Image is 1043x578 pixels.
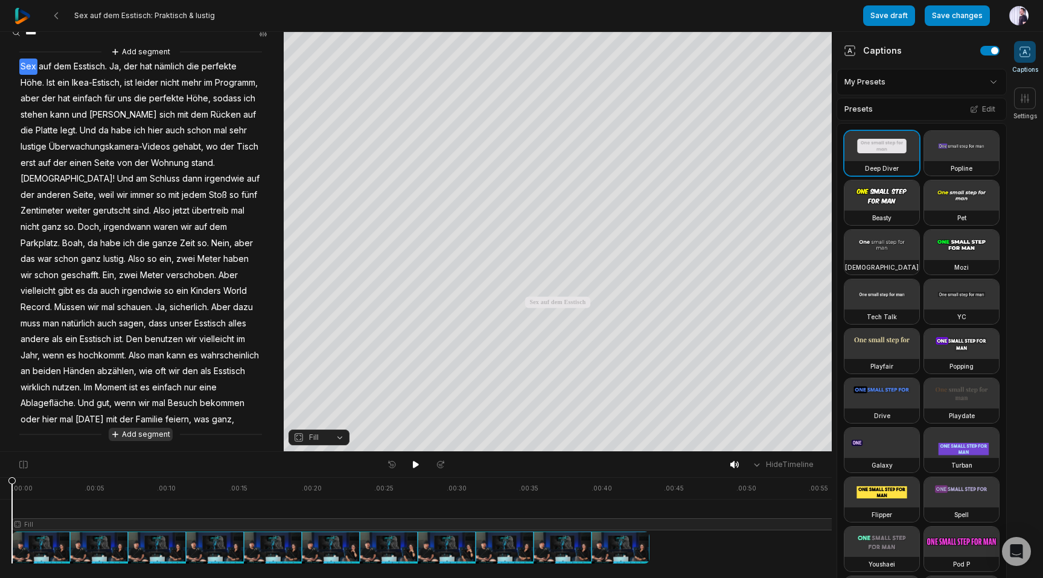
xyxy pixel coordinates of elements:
[80,251,102,267] span: ganz
[203,75,214,91] span: im
[148,91,185,107] span: perfekte
[127,251,146,267] span: Also
[19,267,33,284] span: wir
[122,235,136,252] span: ich
[133,122,147,139] span: ich
[61,235,86,252] span: Boah,
[951,164,972,173] h3: Popline
[1012,65,1038,74] span: Captions
[949,361,974,371] h3: Popping
[53,251,80,267] span: schon
[134,75,159,91] span: leider
[128,380,139,396] span: ist
[184,331,198,348] span: wir
[240,187,258,203] span: fünf
[116,91,133,107] span: uns
[19,139,48,155] span: lustige
[748,456,817,474] button: HideTimeline
[217,267,239,284] span: Aber
[118,411,135,428] span: der
[870,361,893,371] h3: Playfair
[60,267,101,284] span: geschafft.
[163,283,175,299] span: so
[59,411,74,428] span: mal
[19,122,34,139] span: die
[872,510,892,519] h3: Flipper
[154,299,168,316] span: Ja,
[99,283,121,299] span: auch
[235,331,246,348] span: im
[874,411,890,421] h3: Drive
[214,75,259,91] span: Programm,
[19,283,57,299] span: vielleicht
[233,235,254,252] span: aber
[109,45,173,59] button: Add segment
[45,75,56,91] span: Ist
[165,267,217,284] span: verschoben.
[222,283,248,299] span: World
[97,122,110,139] span: da
[167,363,181,380] span: wir
[19,107,49,123] span: stehen
[37,59,53,75] span: auf
[865,164,899,173] h3: Deep Diver
[19,59,37,75] span: Sex
[71,75,123,91] span: Ikea-Estisch,
[71,107,88,123] span: und
[33,267,60,284] span: schon
[115,187,129,203] span: wir
[19,171,116,187] span: [DEMOGRAPHIC_DATA]!
[52,155,68,171] span: der
[41,411,59,428] span: hier
[208,187,228,203] span: Stoß
[136,235,151,252] span: die
[41,348,65,364] span: wenn
[64,331,78,348] span: ein
[36,187,72,203] span: anderen
[1013,87,1037,121] button: Settings
[133,155,150,171] span: der
[867,312,897,322] h3: Tech Talk
[132,203,152,219] span: sind.
[147,316,168,332] span: dass
[57,283,74,299] span: gibt
[147,122,164,139] span: hier
[135,411,164,428] span: Familie
[86,235,99,252] span: da
[129,187,155,203] span: immer
[309,432,319,443] span: Fill
[186,122,212,139] span: schon
[844,44,902,57] div: Captions
[144,331,184,348] span: benutzen
[123,59,139,75] span: der
[190,107,209,123] span: dem
[95,395,113,411] span: gut,
[19,411,41,428] span: oder
[74,411,105,428] span: [DATE]
[49,107,71,123] span: kann
[193,316,227,332] span: Esstisch
[954,510,969,519] h3: Spell
[105,411,118,428] span: mit
[57,91,71,107] span: hat
[183,380,198,396] span: nur
[837,69,1007,95] div: My Presets
[966,101,999,117] button: Edit
[148,171,181,187] span: Schluss
[1012,41,1038,74] button: Captions
[116,299,154,316] span: schauen.
[150,155,190,171] span: Wohnung
[74,283,86,299] span: es
[190,155,216,171] span: stand.
[36,251,53,267] span: war
[19,251,36,267] span: das
[167,187,180,203] span: mit
[211,411,235,428] span: ganz,
[110,122,133,139] span: habe
[165,348,187,364] span: kann
[72,187,97,203] span: Seite,
[83,380,94,396] span: Im
[135,171,148,187] span: am
[246,171,261,187] span: auf
[40,91,57,107] span: der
